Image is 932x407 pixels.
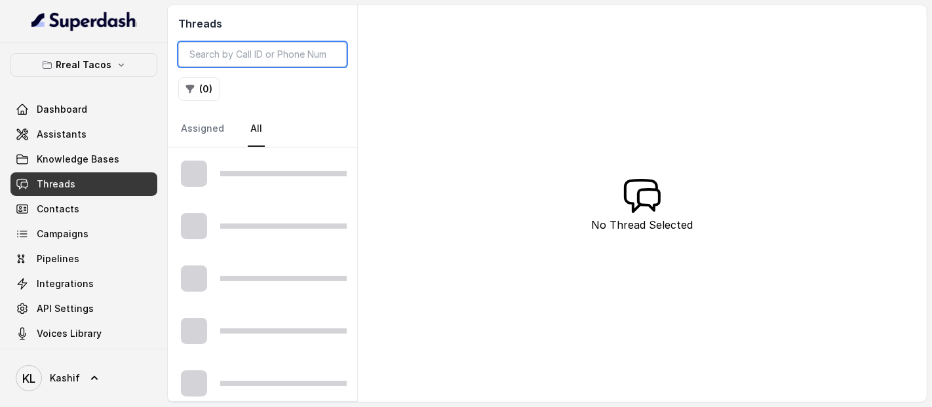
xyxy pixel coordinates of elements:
a: Dashboard [10,98,157,121]
span: Knowledge Bases [37,153,119,166]
button: Rreal Tacos [10,53,157,77]
nav: Tabs [178,111,347,147]
input: Search by Call ID or Phone Number [178,42,347,67]
a: Pipelines [10,247,157,271]
span: API Settings [37,302,94,315]
a: Integrations [10,272,157,296]
span: Assistants [37,128,87,141]
span: Dashboard [37,103,87,116]
span: Kashif [50,372,80,385]
a: API Settings [10,297,157,320]
span: Pipelines [37,252,79,265]
button: (0) [178,77,220,101]
h2: Threads [178,16,347,31]
img: light.svg [31,10,137,31]
a: Campaigns [10,222,157,246]
a: Assistants [10,123,157,146]
p: No Thread Selected [591,217,693,233]
a: Voices Library [10,322,157,345]
p: Rreal Tacos [56,57,112,73]
text: KL [22,372,35,385]
span: Contacts [37,203,79,216]
a: Threads [10,172,157,196]
a: Kashif [10,360,157,397]
a: All [248,111,265,147]
a: Contacts [10,197,157,221]
span: Integrations [37,277,94,290]
span: Voices Library [37,327,102,340]
span: Threads [37,178,75,191]
a: Assigned [178,111,227,147]
span: Campaigns [37,227,88,241]
a: Knowledge Bases [10,147,157,171]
